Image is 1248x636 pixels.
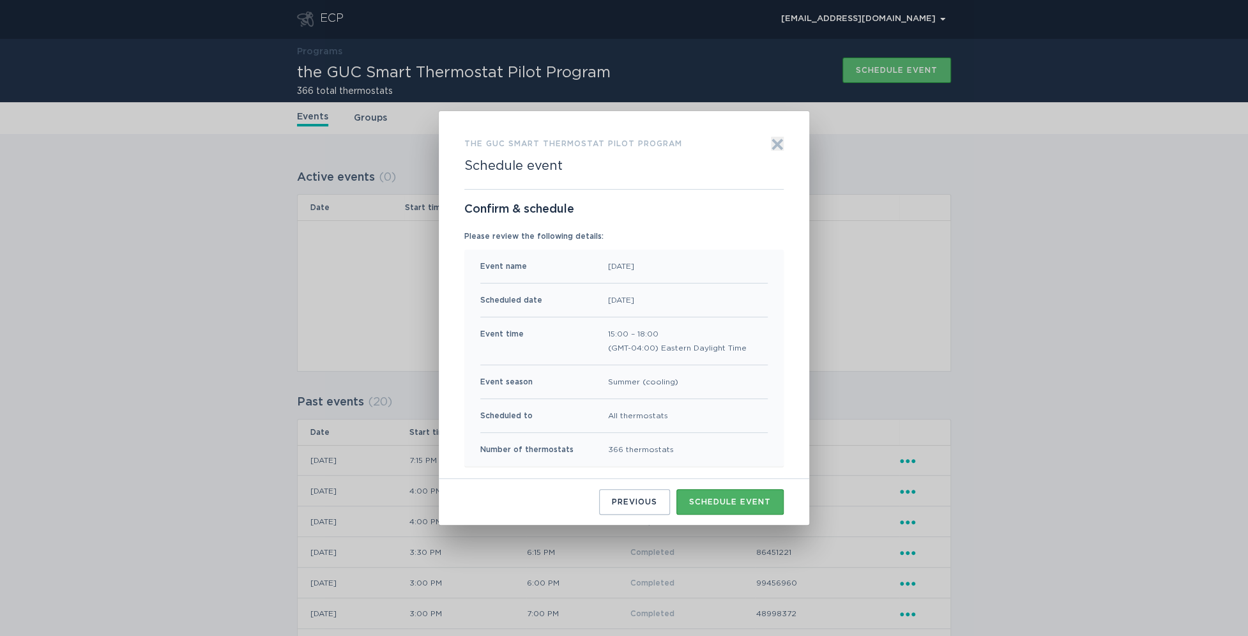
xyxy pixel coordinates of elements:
[608,293,634,307] div: [DATE]
[480,293,542,307] div: Scheduled date
[464,137,682,151] h3: the GUC Smart Thermostat Pilot Program
[464,158,563,174] h2: Schedule event
[608,375,678,389] div: Summer (cooling)
[480,259,527,273] div: Event name
[599,489,670,515] button: Previous
[608,341,747,355] span: (GMT-04:00) Eastern Daylight Time
[608,259,634,273] div: [DATE]
[771,137,784,151] button: Exit
[608,409,668,423] div: All thermostats
[676,489,784,515] button: Schedule event
[608,443,674,457] div: 366 thermostats
[612,498,657,506] div: Previous
[480,443,574,457] div: Number of thermostats
[464,202,784,216] p: Confirm & schedule
[689,498,771,506] div: Schedule event
[480,409,533,423] div: Scheduled to
[608,327,747,341] span: 15:00 – 18:00
[439,111,809,525] div: Form to create an event
[480,375,533,389] div: Event season
[464,229,784,243] div: Please review the following details:
[480,327,524,355] div: Event time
